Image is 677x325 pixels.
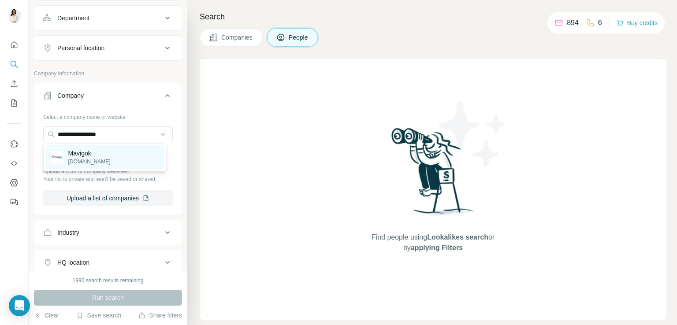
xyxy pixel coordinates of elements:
[289,33,309,42] span: People
[34,311,59,320] button: Clear
[57,228,79,237] div: Industry
[200,11,666,23] h4: Search
[387,126,479,224] img: Surfe Illustration - Woman searching with binoculars
[617,17,658,29] button: Buy credits
[7,76,21,92] button: Enrich CSV
[57,258,89,267] div: HQ location
[68,149,111,158] p: Mavigok
[427,233,488,241] span: Lookalikes search
[567,18,579,28] p: 894
[43,167,173,175] p: Upload a CSV of company websites.
[138,311,182,320] button: Share filters
[221,33,253,42] span: Companies
[73,277,144,284] div: 1990 search results remaining
[34,222,182,243] button: Industry
[7,155,21,171] button: Use Surfe API
[7,136,21,152] button: Use Surfe on LinkedIn
[411,244,463,251] span: applying Filters
[57,91,84,100] div: Company
[57,14,89,22] div: Department
[43,175,173,183] p: Your list is private and won't be saved or shared.
[9,295,30,316] div: Open Intercom Messenger
[34,37,182,59] button: Personal location
[34,252,182,273] button: HQ location
[34,70,182,78] p: Company information
[7,95,21,111] button: My lists
[433,94,513,174] img: Surfe Illustration - Stars
[43,110,173,121] div: Select a company name or website
[43,190,173,206] button: Upload a list of companies
[7,9,21,23] img: Avatar
[34,7,182,29] button: Department
[598,18,602,28] p: 6
[7,56,21,72] button: Search
[7,175,21,191] button: Dashboard
[7,194,21,210] button: Feedback
[68,158,111,166] p: [DOMAIN_NAME]
[76,311,121,320] button: Save search
[7,37,21,53] button: Quick start
[362,232,503,253] span: Find people using or by
[57,44,104,52] div: Personal location
[34,85,182,110] button: Company
[51,151,63,163] img: Mavigok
